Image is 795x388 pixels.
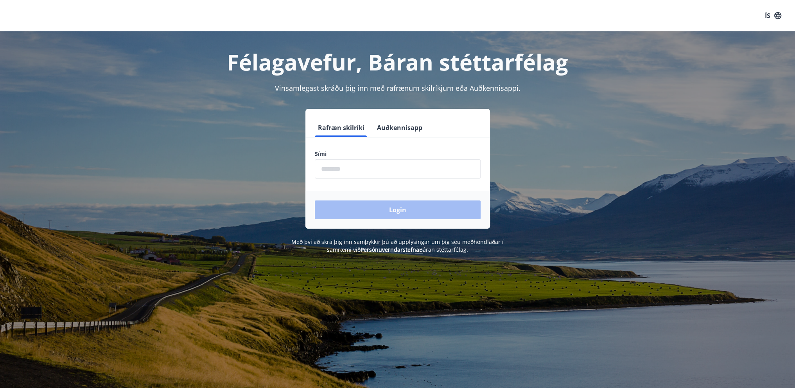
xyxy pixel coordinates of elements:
span: Með því að skrá þig inn samþykkir þú að upplýsingar um þig séu meðhöndlaðar í samræmi við Báran s... [291,238,504,253]
button: Rafræn skilríki [315,118,368,137]
button: Auðkennisapp [374,118,425,137]
label: Sími [315,150,481,158]
a: Persónuverndarstefna [361,246,419,253]
h1: Félagavefur, Báran stéttarfélag [126,47,670,77]
span: Vinsamlegast skráðu þig inn með rafrænum skilríkjum eða Auðkennisappi. [275,83,520,93]
button: ÍS [761,9,786,23]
